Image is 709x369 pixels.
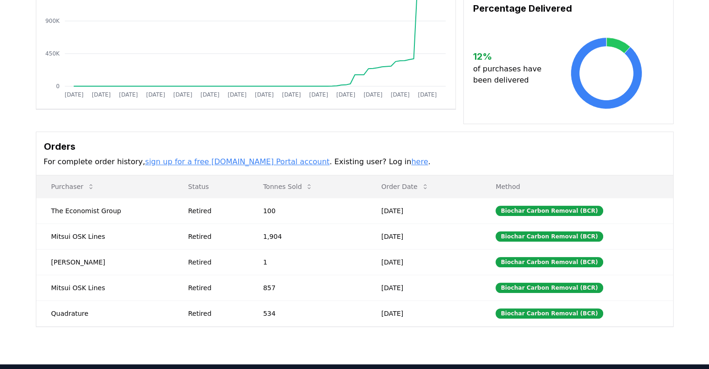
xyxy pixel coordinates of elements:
button: Tonnes Sold [255,177,320,196]
div: Retired [188,283,241,292]
p: For complete order history, . Existing user? Log in . [44,156,666,167]
tspan: [DATE] [391,91,410,98]
tspan: [DATE] [364,91,383,98]
p: of purchases have been delivered [473,63,549,86]
tspan: 0 [56,83,60,90]
tspan: 900K [45,18,60,24]
tspan: [DATE] [173,91,192,98]
td: [DATE] [366,223,481,249]
tspan: 450K [45,50,60,57]
td: 1,904 [248,223,366,249]
div: Retired [188,309,241,318]
td: [DATE] [366,249,481,275]
td: Quadrature [36,300,173,326]
td: 857 [248,275,366,300]
h3: 12 % [473,49,549,63]
button: Purchaser [44,177,102,196]
td: Mitsui OSK Lines [36,275,173,300]
tspan: [DATE] [309,91,328,98]
td: 534 [248,300,366,326]
div: Biochar Carbon Removal (BCR) [496,308,603,319]
tspan: [DATE] [227,91,247,98]
tspan: [DATE] [336,91,355,98]
h3: Percentage Delivered [473,1,664,15]
tspan: [DATE] [418,91,437,98]
p: Status [180,182,241,191]
td: [DATE] [366,275,481,300]
td: 1 [248,249,366,275]
button: Order Date [374,177,436,196]
tspan: [DATE] [146,91,165,98]
td: 100 [248,198,366,223]
div: Biochar Carbon Removal (BCR) [496,283,603,293]
tspan: [DATE] [119,91,138,98]
div: Biochar Carbon Removal (BCR) [496,231,603,242]
td: Mitsui OSK Lines [36,223,173,249]
div: Retired [188,258,241,267]
h3: Orders [44,139,666,153]
td: [DATE] [366,198,481,223]
p: Method [488,182,665,191]
div: Retired [188,206,241,216]
a: here [411,157,428,166]
tspan: [DATE] [255,91,274,98]
div: Biochar Carbon Removal (BCR) [496,206,603,216]
a: sign up for a free [DOMAIN_NAME] Portal account [145,157,330,166]
tspan: [DATE] [91,91,110,98]
tspan: [DATE] [282,91,301,98]
div: Biochar Carbon Removal (BCR) [496,257,603,267]
td: The Economist Group [36,198,173,223]
tspan: [DATE] [200,91,220,98]
td: [DATE] [366,300,481,326]
tspan: [DATE] [64,91,83,98]
div: Retired [188,232,241,241]
td: [PERSON_NAME] [36,249,173,275]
